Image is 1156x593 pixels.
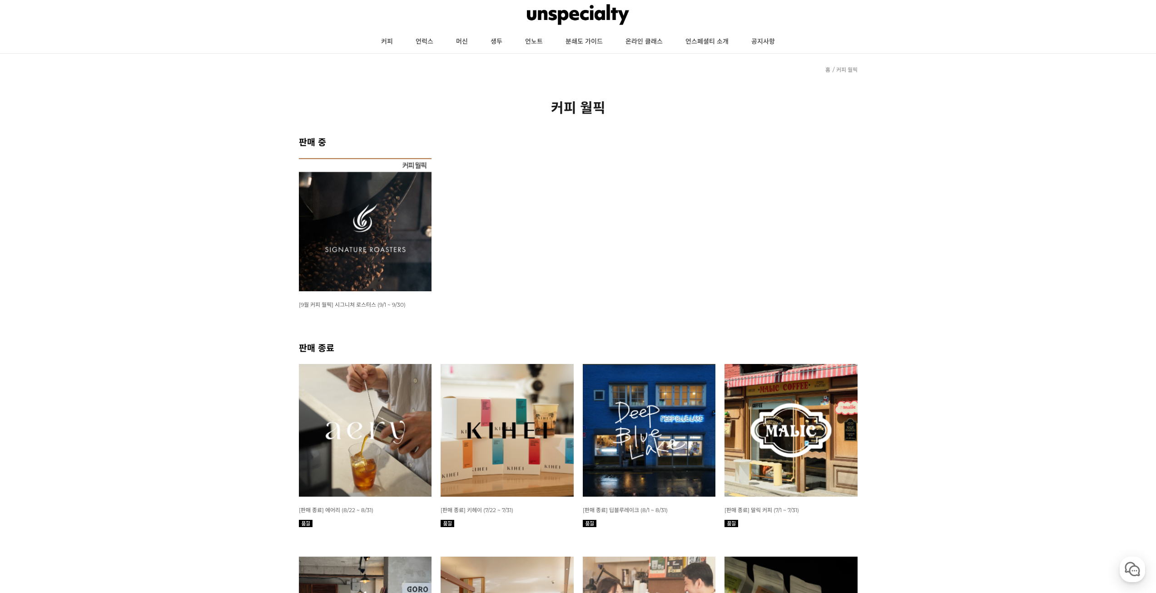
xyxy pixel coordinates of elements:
a: 언럭스 [404,30,445,53]
a: 머신 [445,30,479,53]
img: 8월 커피 스몰 월픽 에어리 [299,364,432,497]
img: 품절 [724,520,738,527]
a: 대화 [60,288,117,311]
a: 홈 [3,288,60,311]
img: 언스페셜티 몰 [527,1,629,28]
img: 8월 커피 월픽 딥블루레이크 [583,364,716,497]
a: [판매 종료] 키헤이 (7/22 ~ 7/31) [441,506,513,513]
span: 설정 [140,302,151,309]
a: 커피 월픽 [836,66,858,73]
a: [9월 커피 월픽] 시그니쳐 로스터스 (9/1 ~ 9/30) [299,301,406,308]
img: 7월 커피 스몰 월픽 키헤이 [441,364,574,497]
h2: 판매 중 [299,135,858,148]
img: 7월 커피 월픽 말릭커피 [724,364,858,497]
h2: 판매 종료 [299,341,858,354]
a: 홈 [825,66,830,73]
a: 온라인 클래스 [614,30,674,53]
h2: 커피 월픽 [299,97,858,117]
a: 커피 [370,30,404,53]
a: [판매 종료] 딥블루레이크 (8/1 ~ 8/31) [583,506,668,513]
a: 분쇄도 가이드 [554,30,614,53]
span: 홈 [29,302,34,309]
a: 언노트 [514,30,554,53]
img: 품절 [583,520,596,527]
img: 품절 [299,520,313,527]
a: 공지사항 [740,30,786,53]
a: 생두 [479,30,514,53]
a: 설정 [117,288,174,311]
a: [판매 종료] 에어리 (8/22 ~ 8/31) [299,506,373,513]
a: [판매 종료] 말릭 커피 (7/1 ~ 7/31) [724,506,799,513]
img: 품절 [441,520,454,527]
a: 언스페셜티 소개 [674,30,740,53]
img: [9월 커피 월픽] 시그니쳐 로스터스 (9/1 ~ 9/30) [299,158,432,291]
span: 대화 [83,302,94,309]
